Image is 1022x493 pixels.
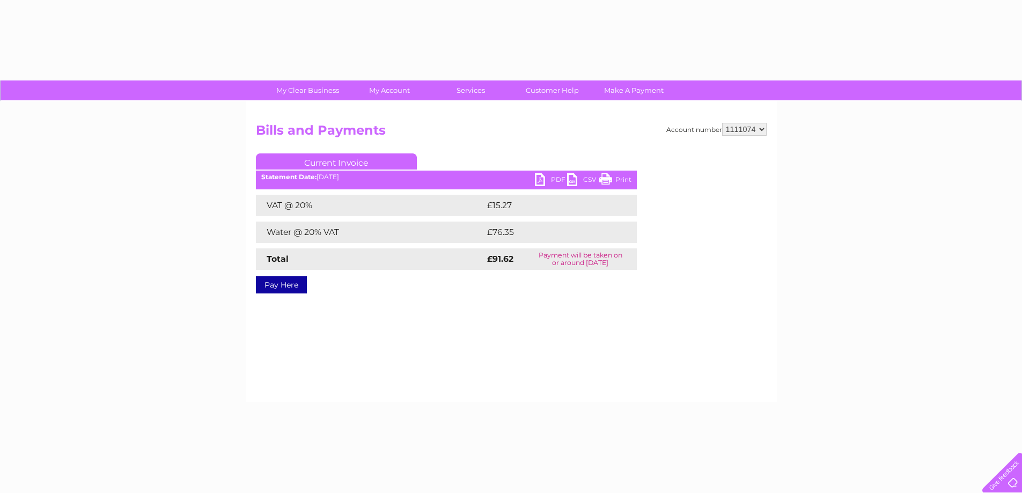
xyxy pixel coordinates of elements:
a: Make A Payment [590,80,678,100]
a: Print [599,173,631,189]
a: Pay Here [256,276,307,293]
h2: Bills and Payments [256,123,767,143]
td: £15.27 [484,195,614,216]
a: Services [427,80,515,100]
td: VAT @ 20% [256,195,484,216]
a: PDF [535,173,567,189]
a: My Account [345,80,433,100]
td: £76.35 [484,222,615,243]
td: Water @ 20% VAT [256,222,484,243]
strong: £91.62 [487,254,513,264]
a: CSV [567,173,599,189]
div: Account number [666,123,767,136]
div: [DATE] [256,173,637,181]
a: Current Invoice [256,153,417,170]
a: My Clear Business [263,80,352,100]
b: Statement Date: [261,173,317,181]
td: Payment will be taken on or around [DATE] [524,248,637,270]
strong: Total [267,254,289,264]
a: Customer Help [508,80,597,100]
